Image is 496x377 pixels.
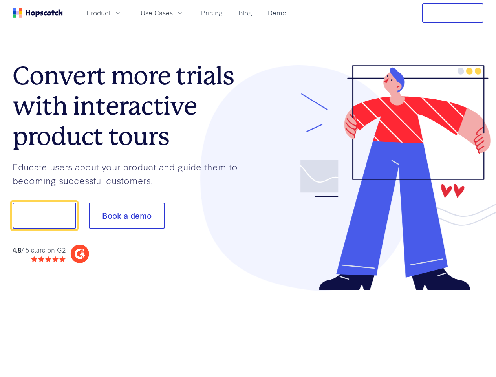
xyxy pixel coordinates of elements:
a: Home [13,8,63,18]
button: Use Cases [136,6,189,19]
button: Product [82,6,126,19]
button: Book a demo [89,203,165,229]
a: Demo [265,6,289,19]
a: Pricing [198,6,226,19]
span: Product [86,8,111,18]
button: Free Trial [422,3,483,23]
h1: Convert more trials with interactive product tours [13,61,248,151]
div: / 5 stars on G2 [13,245,66,255]
span: Use Cases [141,8,173,18]
p: Educate users about your product and guide them to becoming successful customers. [13,160,248,187]
strong: 4.8 [13,245,21,254]
button: Show me! [13,203,76,229]
a: Blog [235,6,255,19]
